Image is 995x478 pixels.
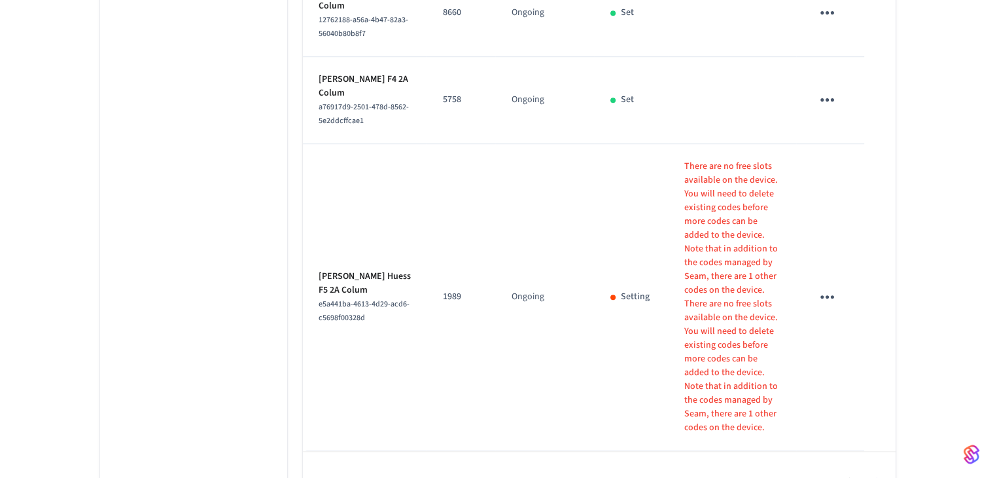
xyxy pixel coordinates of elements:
[964,444,979,465] img: SeamLogoGradient.69752ec5.svg
[442,290,480,304] p: 1989
[495,57,594,144] td: Ongoing
[442,6,480,20] p: 8660
[684,297,781,435] p: There are no free slots available on the device. You will need to delete existing codes before mo...
[319,14,408,39] span: 12762188-a56a-4b47-82a3-56040b80b8f7
[319,101,409,126] span: a76917d9-2501-478d-8562-5e2ddcffcae1
[621,6,634,20] p: Set
[621,93,634,107] p: Set
[684,160,781,297] p: There are no free slots available on the device. You will need to delete existing codes before mo...
[442,93,480,107] p: 5758
[319,73,411,100] p: [PERSON_NAME] F4 2A Colum
[621,290,650,304] p: Setting
[495,144,594,451] td: Ongoing
[319,270,411,297] p: [PERSON_NAME] Huess F5 2A Colum
[319,299,410,323] span: e5a441ba-4613-4d29-acd6-c5698f00328d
